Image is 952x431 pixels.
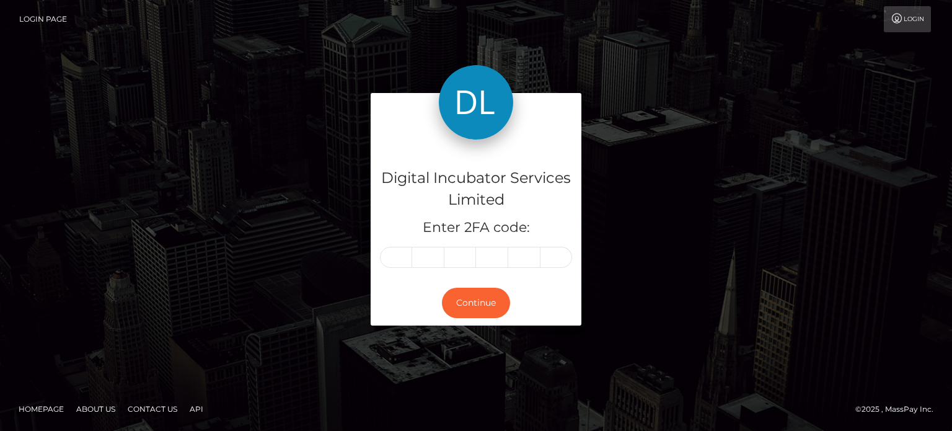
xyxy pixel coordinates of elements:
img: Digital Incubator Services Limited [439,65,513,140]
a: Login Page [19,6,67,32]
a: About Us [71,399,120,419]
h5: Enter 2FA code: [380,218,572,238]
a: Contact Us [123,399,182,419]
a: Login [884,6,931,32]
h4: Digital Incubator Services Limited [380,167,572,211]
div: © 2025 , MassPay Inc. [855,402,943,416]
a: API [185,399,208,419]
button: Continue [442,288,510,318]
a: Homepage [14,399,69,419]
